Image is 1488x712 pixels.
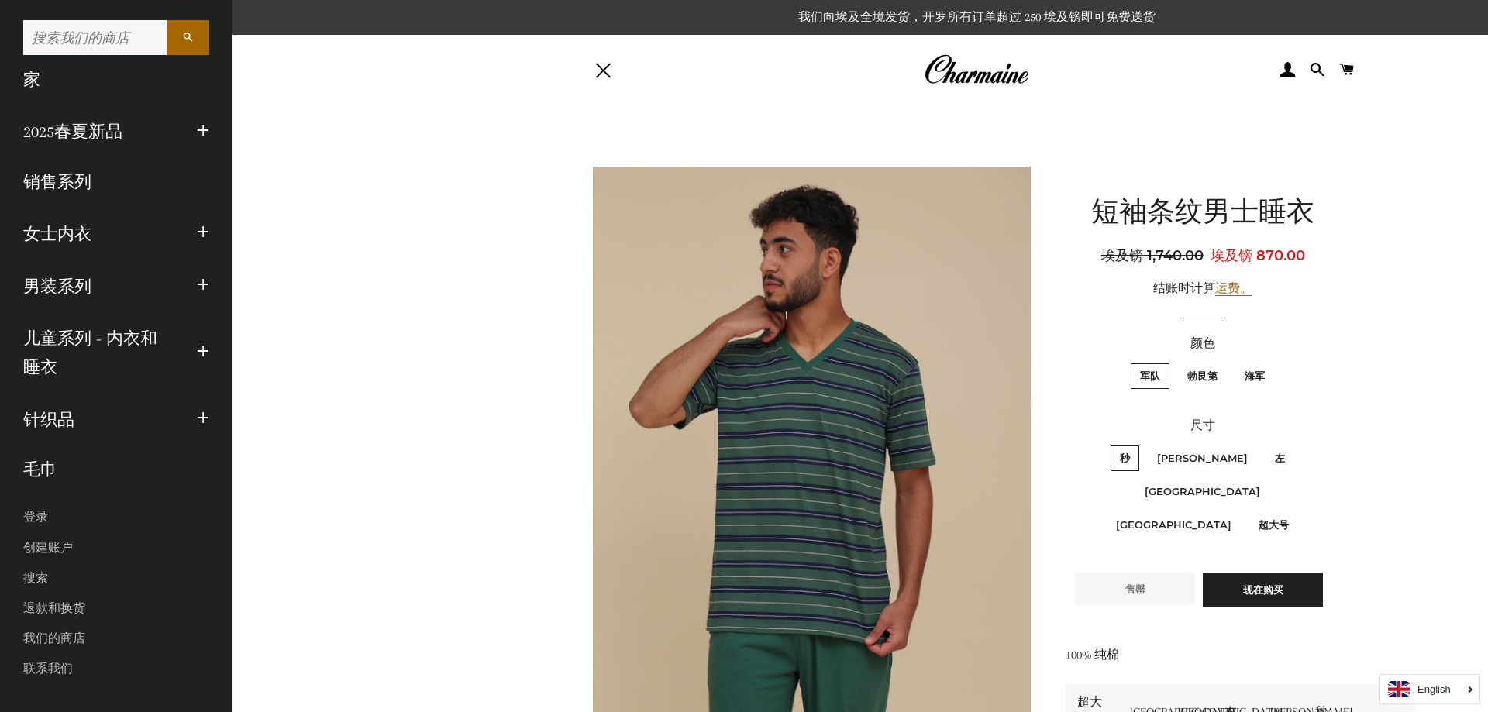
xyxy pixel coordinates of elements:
[23,20,167,55] input: 搜索我们的商店
[23,173,91,191] font: 销售系列
[924,53,1028,87] img: 夏曼埃及
[12,502,221,532] a: 登录
[1066,648,1119,662] font: 100% 纯棉
[1075,573,1195,605] button: 售罄
[12,311,185,393] a: 儿童系列 - 内衣和睡衣
[23,122,122,141] font: 2025春夏新品
[23,277,91,296] font: 男装系列
[1211,247,1305,264] font: 埃及镑 870.00
[23,460,57,479] font: 毛巾
[23,571,48,585] font: 搜索
[1388,681,1472,697] a: English
[1157,452,1248,464] font: [PERSON_NAME]
[23,329,157,377] font: 儿童系列 - 内衣和睡衣
[23,510,48,524] font: 登录
[1190,418,1215,432] font: 尺寸
[1275,452,1285,464] font: 左
[1417,684,1451,694] i: English
[12,55,221,105] a: 家
[23,631,85,645] font: 我们的商店
[1190,336,1215,350] font: 颜色
[1259,518,1289,531] font: 超大号
[1125,583,1145,595] font: 售罄
[798,10,1156,24] font: 我们向埃及全境发货，开罗所有订单超过 250 埃及镑即可免费送货
[1116,518,1231,531] font: [GEOGRAPHIC_DATA]
[12,624,221,654] a: 我们的商店
[1203,573,1323,607] button: 现在购买
[12,654,221,684] a: 联系我们
[1145,485,1260,497] font: [GEOGRAPHIC_DATA]
[1091,200,1314,228] font: 短袖条纹男士睡衣
[12,593,221,624] a: 退款和换货
[1187,370,1218,382] font: 勃艮第
[23,601,85,615] font: 退款和换货
[23,411,74,429] font: 针织品
[1243,583,1283,596] font: 现在购买
[23,541,73,555] font: 创建账户
[1101,247,1204,264] font: 埃及镑 1,740.00
[23,662,73,676] font: 联系我们
[12,563,221,593] a: 搜索
[23,71,40,89] font: 家
[12,260,185,311] a: 男装系列
[12,445,221,494] a: 毛巾
[12,533,221,563] a: 创建账户
[1140,370,1160,382] font: 军队
[12,393,185,445] a: 针织品
[1215,281,1252,295] font: 运费。
[12,157,221,207] a: 销售系列
[12,207,185,259] a: 女士内衣
[1120,452,1130,464] font: 秒
[12,105,185,157] a: 2025春夏新品
[1153,281,1215,295] font: 结账时计算
[1245,370,1265,382] font: 海军
[1215,281,1252,296] a: 运费。
[23,225,91,243] font: 女士内衣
